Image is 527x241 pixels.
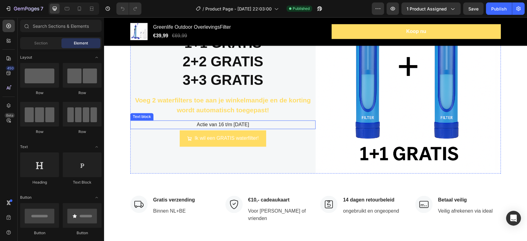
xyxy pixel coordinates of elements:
[401,2,461,15] button: 1 product assigned
[92,52,102,62] span: Toggle open
[463,2,483,15] button: Save
[49,190,91,197] p: Binnen NL+BE
[6,66,15,71] div: 450
[205,6,272,12] span: Product Page - [DATE] 22:03:00
[334,179,389,186] p: Betaal veilig
[468,6,479,11] span: Save
[5,113,15,118] div: Beta
[216,178,233,196] img: Alt Image
[63,230,102,236] div: Button
[203,6,204,12] span: /
[20,90,59,96] div: Row
[20,55,32,60] span: Layout
[20,180,59,185] div: Heading
[92,142,102,152] span: Toggle open
[2,2,46,15] button: 7
[20,20,102,32] input: Search Sections & Elements
[116,2,141,15] div: Undo/Redo
[121,178,139,196] img: Alt Image
[20,195,31,200] span: Button
[239,179,295,186] p: 14 dagen retourbeleid
[63,180,102,185] div: Text Block
[491,6,507,12] div: Publish
[293,6,310,11] span: Published
[74,40,88,46] span: Element
[20,230,59,236] div: Button
[20,144,28,150] span: Text
[26,178,44,196] img: Alt Image
[20,129,59,135] div: Row
[63,129,102,135] div: Row
[334,190,389,197] p: Veilig afrekenen via ideal
[49,179,91,186] p: Gratis verzending
[144,190,207,205] p: Voor [PERSON_NAME] of vrienden
[92,193,102,202] span: Toggle open
[63,90,102,96] div: Row
[40,5,43,12] p: 7
[104,17,527,241] iframe: Design area
[239,190,295,197] p: ongebruikt en ongeopend
[144,179,207,186] p: €10,- cadeaukaart
[506,211,521,226] div: Open Intercom Messenger
[407,6,447,12] span: 1 product assigned
[486,2,512,15] button: Publish
[311,178,328,196] img: Alt Image
[34,40,48,46] span: Section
